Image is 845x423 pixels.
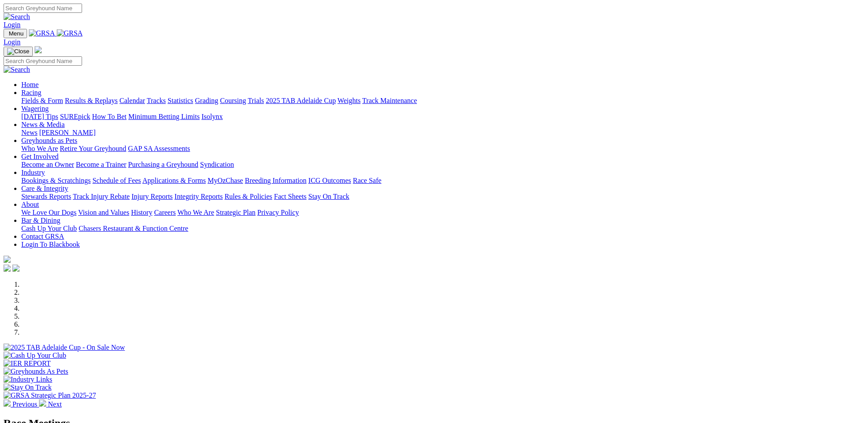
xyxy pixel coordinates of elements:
[128,113,200,120] a: Minimum Betting Limits
[128,145,190,152] a: GAP SA Assessments
[168,97,193,104] a: Statistics
[21,113,58,120] a: [DATE] Tips
[21,97,841,105] div: Racing
[35,46,42,53] img: logo-grsa-white.png
[21,217,60,224] a: Bar & Dining
[78,209,129,216] a: Vision and Values
[338,97,361,104] a: Weights
[39,399,46,407] img: chevron-right-pager-white.svg
[65,97,118,104] a: Results & Replays
[216,209,255,216] a: Strategic Plan
[21,121,65,128] a: News & Media
[7,48,29,55] img: Close
[39,129,95,136] a: [PERSON_NAME]
[48,400,62,408] span: Next
[21,145,841,153] div: Greyhounds as Pets
[220,97,246,104] a: Coursing
[57,29,83,37] img: GRSA
[4,368,68,376] img: Greyhounds As Pets
[4,383,51,391] img: Stay On Track
[224,193,272,200] a: Rules & Policies
[4,399,11,407] img: chevron-left-pager-white.svg
[39,400,62,408] a: Next
[4,265,11,272] img: facebook.svg
[353,177,381,184] a: Race Safe
[21,209,841,217] div: About
[21,233,64,240] a: Contact GRSA
[362,97,417,104] a: Track Maintenance
[21,129,841,137] div: News & Media
[21,225,841,233] div: Bar & Dining
[4,400,39,408] a: Previous
[4,13,30,21] img: Search
[4,360,51,368] img: IER REPORT
[4,4,82,13] input: Search
[4,256,11,263] img: logo-grsa-white.png
[21,97,63,104] a: Fields & Form
[208,177,243,184] a: MyOzChase
[12,265,20,272] img: twitter.svg
[4,352,66,360] img: Cash Up Your Club
[200,161,234,168] a: Syndication
[21,169,45,176] a: Industry
[21,161,841,169] div: Get Involved
[4,38,20,46] a: Login
[60,113,90,120] a: SUREpick
[195,97,218,104] a: Grading
[60,145,126,152] a: Retire Your Greyhound
[21,153,59,160] a: Get Involved
[131,193,173,200] a: Injury Reports
[21,105,49,112] a: Wagering
[21,137,77,144] a: Greyhounds as Pets
[248,97,264,104] a: Trials
[79,225,188,232] a: Chasers Restaurant & Function Centre
[274,193,307,200] a: Fact Sheets
[4,56,82,66] input: Search
[21,113,841,121] div: Wagering
[92,113,127,120] a: How To Bet
[147,97,166,104] a: Tracks
[21,161,74,168] a: Become an Owner
[308,177,351,184] a: ICG Outcomes
[21,193,71,200] a: Stewards Reports
[266,97,336,104] a: 2025 TAB Adelaide Cup
[9,30,24,37] span: Menu
[21,177,90,184] a: Bookings & Scratchings
[4,29,27,38] button: Toggle navigation
[201,113,223,120] a: Isolynx
[21,241,80,248] a: Login To Blackbook
[21,193,841,201] div: Care & Integrity
[12,400,37,408] span: Previous
[21,129,37,136] a: News
[177,209,214,216] a: Who We Are
[76,161,126,168] a: Become a Trainer
[21,177,841,185] div: Industry
[142,177,206,184] a: Applications & Forms
[4,21,20,28] a: Login
[21,209,76,216] a: We Love Our Dogs
[308,193,349,200] a: Stay On Track
[257,209,299,216] a: Privacy Policy
[245,177,307,184] a: Breeding Information
[73,193,130,200] a: Track Injury Rebate
[29,29,55,37] img: GRSA
[4,66,30,74] img: Search
[21,145,58,152] a: Who We Are
[4,391,96,399] img: GRSA Strategic Plan 2025-27
[174,193,223,200] a: Integrity Reports
[21,201,39,208] a: About
[21,81,39,88] a: Home
[92,177,141,184] a: Schedule of Fees
[4,376,52,383] img: Industry Links
[131,209,152,216] a: History
[4,344,125,352] img: 2025 TAB Adelaide Cup - On Sale Now
[21,185,68,192] a: Care & Integrity
[119,97,145,104] a: Calendar
[21,225,77,232] a: Cash Up Your Club
[154,209,176,216] a: Careers
[4,47,33,56] button: Toggle navigation
[21,89,41,96] a: Racing
[128,161,198,168] a: Purchasing a Greyhound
